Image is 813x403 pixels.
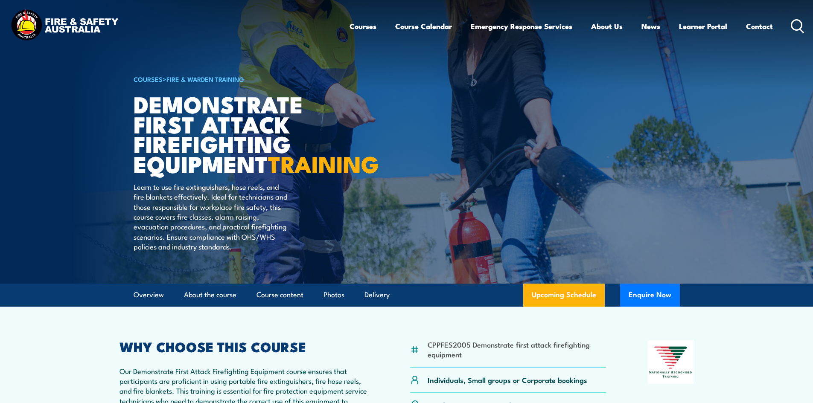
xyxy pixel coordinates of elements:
[471,15,572,38] a: Emergency Response Services
[746,15,773,38] a: Contact
[119,340,369,352] h2: WHY CHOOSE THIS COURSE
[428,375,587,385] p: Individuals, Small groups or Corporate bookings
[428,339,606,360] li: CPPFES2005 Demonstrate first attack firefighting equipment
[620,284,680,307] button: Enquire Now
[350,15,376,38] a: Courses
[166,74,244,84] a: Fire & Warden Training
[364,284,390,306] a: Delivery
[679,15,727,38] a: Learner Portal
[591,15,623,38] a: About Us
[184,284,236,306] a: About the course
[648,340,694,384] img: Nationally Recognised Training logo.
[134,74,344,84] h6: >
[134,94,344,174] h1: Demonstrate First Attack Firefighting Equipment
[268,145,379,181] strong: TRAINING
[641,15,660,38] a: News
[134,284,164,306] a: Overview
[323,284,344,306] a: Photos
[256,284,303,306] a: Course content
[134,182,289,252] p: Learn to use fire extinguishers, hose reels, and fire blankets effectively. Ideal for technicians...
[395,15,452,38] a: Course Calendar
[523,284,605,307] a: Upcoming Schedule
[134,74,163,84] a: COURSES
